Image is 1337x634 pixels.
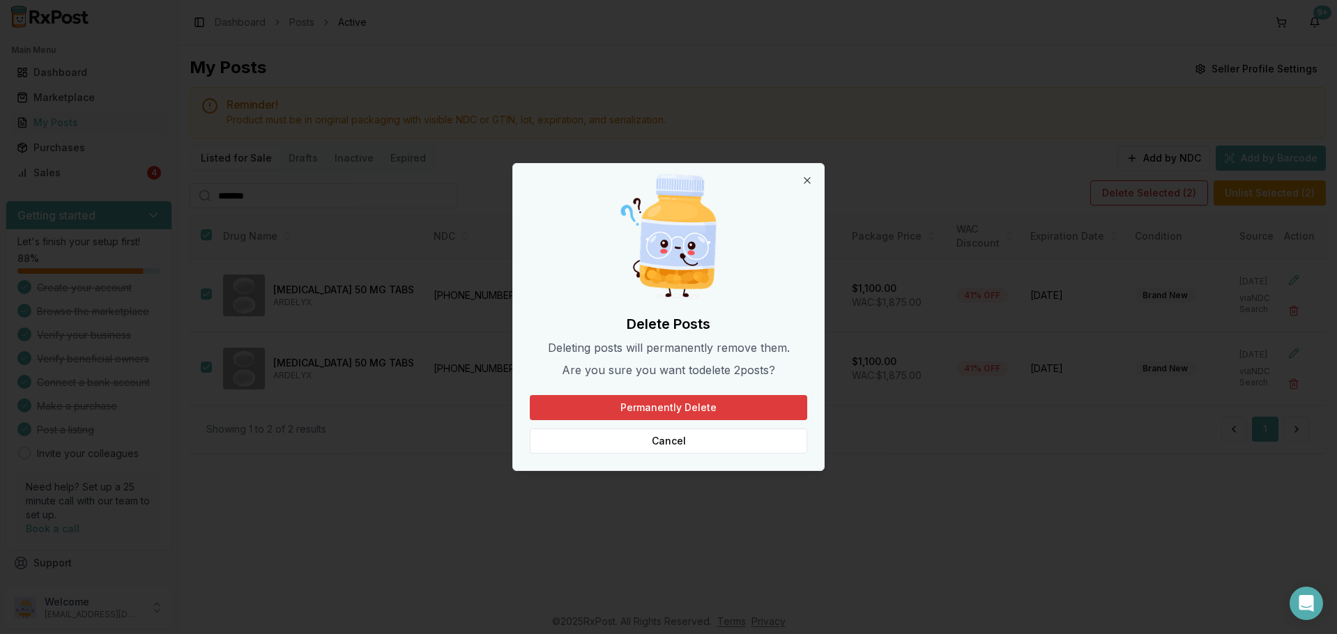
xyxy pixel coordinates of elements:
button: Cancel [530,428,807,454]
p: Deleting posts will permanently remove them. [530,339,807,356]
p: Are you sure you want to delete 2 post s ? [530,362,807,378]
h2: Delete Posts [530,314,807,334]
button: Permanently Delete [530,395,807,420]
img: Curious Pill Bottle [602,169,735,303]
